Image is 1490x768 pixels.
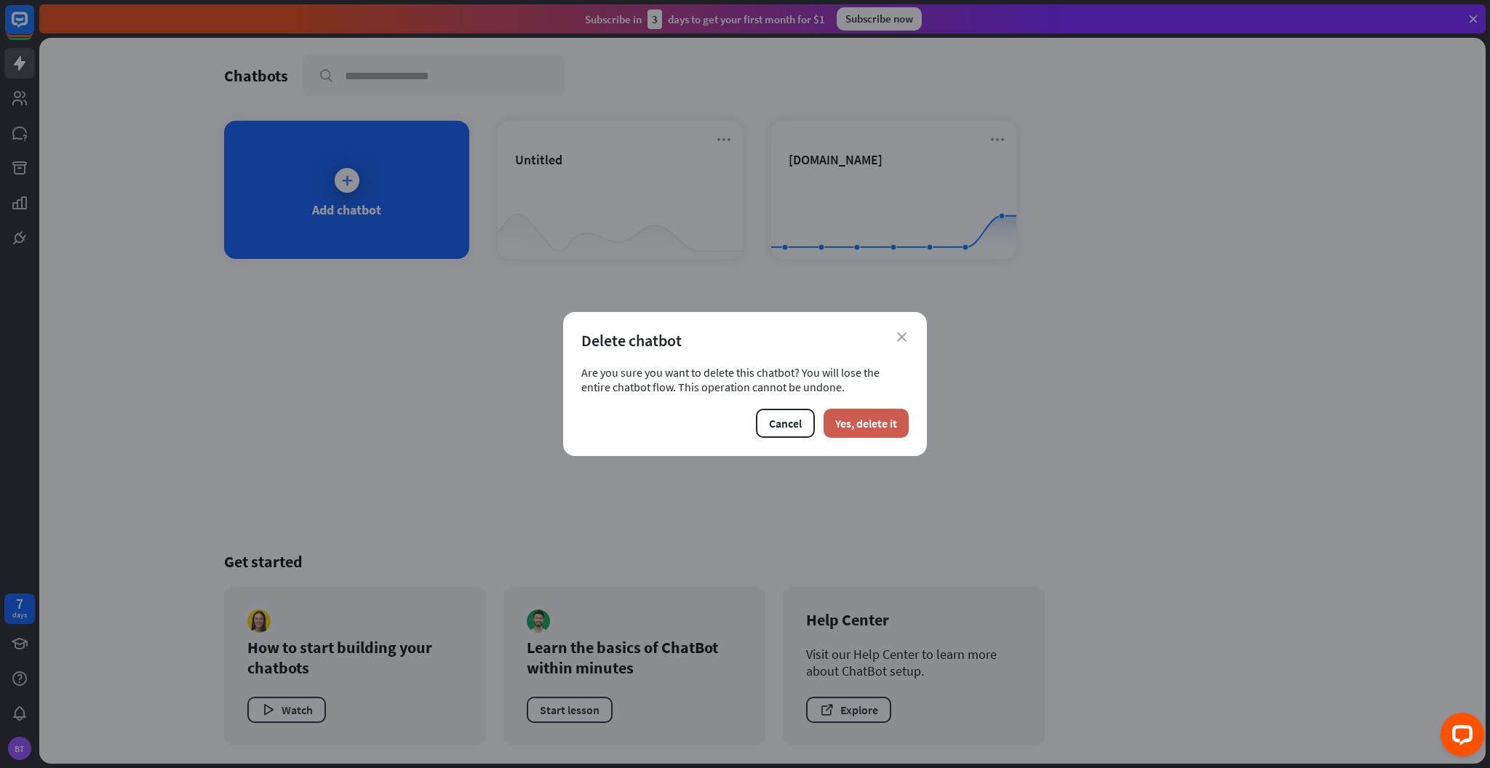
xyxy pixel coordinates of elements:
div: Are you sure you want to delete this chatbot? You will lose the entire chatbot flow. This operati... [581,365,909,394]
iframe: LiveChat chat widget [1429,707,1490,768]
button: Yes, delete it [824,409,909,438]
i: close [897,332,907,342]
button: Cancel [756,409,815,438]
div: Delete chatbot [581,330,909,351]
